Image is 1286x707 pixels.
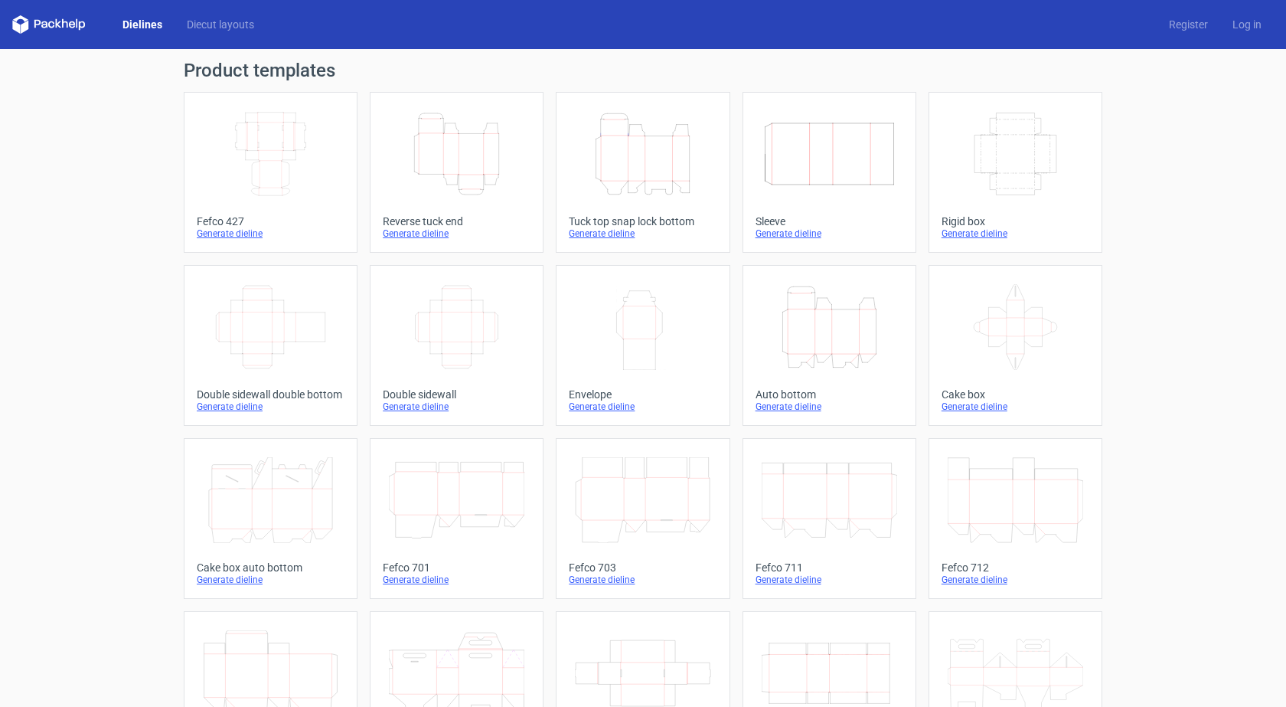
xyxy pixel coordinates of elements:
div: Double sidewall [383,388,530,401]
a: Rigid boxGenerate dieline [929,92,1102,253]
div: Generate dieline [569,574,716,586]
div: Generate dieline [756,574,903,586]
div: Generate dieline [942,401,1089,413]
div: Generate dieline [197,227,344,240]
div: Auto bottom [756,388,903,401]
div: Cake box [942,388,1089,401]
a: SleeveGenerate dieline [743,92,916,253]
a: Register [1157,17,1220,32]
div: Tuck top snap lock bottom [569,215,716,227]
div: Sleeve [756,215,903,227]
a: Log in [1220,17,1274,32]
div: Generate dieline [569,401,716,413]
div: Generate dieline [383,401,530,413]
a: EnvelopeGenerate dieline [556,265,729,426]
a: Dielines [110,17,175,32]
div: Reverse tuck end [383,215,530,227]
div: Rigid box [942,215,1089,227]
div: Double sidewall double bottom [197,388,344,401]
a: Cake box auto bottomGenerate dieline [184,438,357,599]
a: Fefco 427Generate dieline [184,92,357,253]
div: Fefco 701 [383,561,530,574]
a: Fefco 712Generate dieline [929,438,1102,599]
div: Generate dieline [383,227,530,240]
div: Generate dieline [197,574,344,586]
div: Generate dieline [756,401,903,413]
a: Diecut layouts [175,17,266,32]
div: Fefco 703 [569,561,716,574]
a: Fefco 703Generate dieline [556,438,729,599]
div: Fefco 711 [756,561,903,574]
div: Generate dieline [942,227,1089,240]
a: Fefco 711Generate dieline [743,438,916,599]
div: Fefco 427 [197,215,344,227]
a: Reverse tuck endGenerate dieline [370,92,543,253]
div: Generate dieline [197,401,344,413]
a: Cake boxGenerate dieline [929,265,1102,426]
div: Fefco 712 [942,561,1089,574]
a: Fefco 701Generate dieline [370,438,543,599]
a: Double sidewallGenerate dieline [370,265,543,426]
a: Tuck top snap lock bottomGenerate dieline [556,92,729,253]
a: Double sidewall double bottomGenerate dieline [184,265,357,426]
a: Auto bottomGenerate dieline [743,265,916,426]
div: Generate dieline [942,574,1089,586]
div: Generate dieline [569,227,716,240]
div: Cake box auto bottom [197,561,344,574]
div: Generate dieline [756,227,903,240]
div: Generate dieline [383,574,530,586]
h1: Product templates [184,61,1102,80]
div: Envelope [569,388,716,401]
